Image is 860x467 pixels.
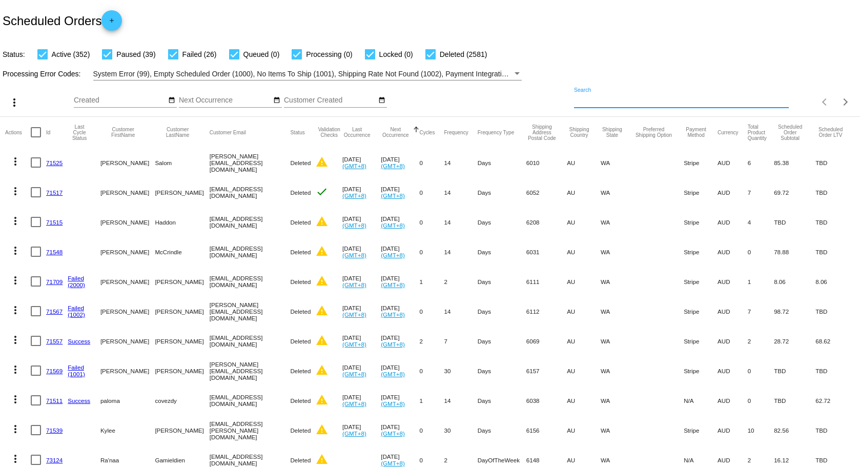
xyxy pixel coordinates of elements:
[526,385,567,415] mat-cell: 6038
[748,267,774,296] mat-cell: 1
[478,415,526,445] mat-cell: Days
[100,415,155,445] mat-cell: Kylee
[526,267,567,296] mat-cell: 6111
[419,385,444,415] mat-cell: 1
[567,385,601,415] mat-cell: AU
[718,326,748,356] mat-cell: AUD
[290,397,311,404] span: Deleted
[74,96,166,105] input: Created
[567,207,601,237] mat-cell: AU
[52,48,90,60] span: Active (352)
[155,326,209,356] mat-cell: [PERSON_NAME]
[478,326,526,356] mat-cell: Days
[100,127,146,138] button: Change sorting for CustomerFirstName
[3,50,25,58] span: Status:
[444,356,477,385] mat-cell: 30
[526,326,567,356] mat-cell: 6069
[567,296,601,326] mat-cell: AU
[748,148,774,177] mat-cell: 6
[210,237,291,267] mat-cell: [EMAIL_ADDRESS][DOMAIN_NAME]
[290,278,311,285] span: Deleted
[478,356,526,385] mat-cell: Days
[748,237,774,267] mat-cell: 0
[290,159,311,166] span: Deleted
[210,129,246,135] button: Change sorting for CustomerEmail
[68,397,90,404] a: Success
[815,127,846,138] button: Change sorting for LifetimeValue
[100,148,155,177] mat-cell: [PERSON_NAME]
[526,177,567,207] mat-cell: 6052
[718,356,748,385] mat-cell: AUD
[316,275,328,287] mat-icon: warning
[342,430,366,437] a: (GMT+8)
[46,397,63,404] a: 71511
[815,177,855,207] mat-cell: TBD
[68,124,91,141] button: Change sorting for LastProcessingCycleId
[9,155,22,168] mat-icon: more_vert
[3,10,122,31] h2: Scheduled Orders
[381,163,405,169] a: (GMT+8)
[210,207,291,237] mat-cell: [EMAIL_ADDRESS][DOMAIN_NAME]
[444,326,477,356] mat-cell: 7
[444,207,477,237] mat-cell: 14
[774,177,815,207] mat-cell: 69.72
[478,296,526,326] mat-cell: Days
[601,267,633,296] mat-cell: WA
[419,237,444,267] mat-cell: 0
[381,400,405,407] a: (GMT+8)
[68,371,85,377] a: (1001)
[378,96,385,105] mat-icon: date_range
[306,48,352,60] span: Processing (0)
[567,267,601,296] mat-cell: AU
[601,385,633,415] mat-cell: WA
[718,207,748,237] mat-cell: AUD
[774,207,815,237] mat-cell: TBD
[815,356,855,385] mat-cell: TBD
[601,237,633,267] mat-cell: WA
[46,159,63,166] a: 71525
[68,281,85,288] a: (2000)
[342,127,372,138] button: Change sorting for LastOccurrenceUtc
[748,117,774,148] mat-header-cell: Total Product Quantity
[342,222,366,229] a: (GMT+8)
[381,356,419,385] mat-cell: [DATE]
[684,148,718,177] mat-cell: Stripe
[815,296,855,326] mat-cell: TBD
[567,415,601,445] mat-cell: AU
[379,48,413,60] span: Locked (0)
[774,237,815,267] mat-cell: 78.88
[774,267,815,296] mat-cell: 8.06
[342,356,381,385] mat-cell: [DATE]
[182,48,217,60] span: Failed (26)
[381,267,419,296] mat-cell: [DATE]
[100,326,155,356] mat-cell: [PERSON_NAME]
[718,296,748,326] mat-cell: AUD
[601,296,633,326] mat-cell: WA
[774,415,815,445] mat-cell: 82.56
[684,326,718,356] mat-cell: Stripe
[601,326,633,356] mat-cell: WA
[210,267,291,296] mat-cell: [EMAIL_ADDRESS][DOMAIN_NAME]
[478,267,526,296] mat-cell: Days
[100,207,155,237] mat-cell: [PERSON_NAME]
[419,267,444,296] mat-cell: 1
[444,177,477,207] mat-cell: 14
[567,356,601,385] mat-cell: AU
[684,267,718,296] mat-cell: Stripe
[526,237,567,267] mat-cell: 6031
[342,192,366,199] a: (GMT+8)
[574,96,788,105] input: Search
[381,460,405,466] a: (GMT+8)
[155,148,209,177] mat-cell: Salom
[684,237,718,267] mat-cell: Stripe
[419,177,444,207] mat-cell: 0
[815,237,855,267] mat-cell: TBD
[342,341,366,348] a: (GMT+8)
[46,129,50,135] button: Change sorting for Id
[601,207,633,237] mat-cell: WA
[155,207,209,237] mat-cell: Haddon
[444,148,477,177] mat-cell: 14
[9,185,22,197] mat-icon: more_vert
[342,385,381,415] mat-cell: [DATE]
[748,296,774,326] mat-cell: 7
